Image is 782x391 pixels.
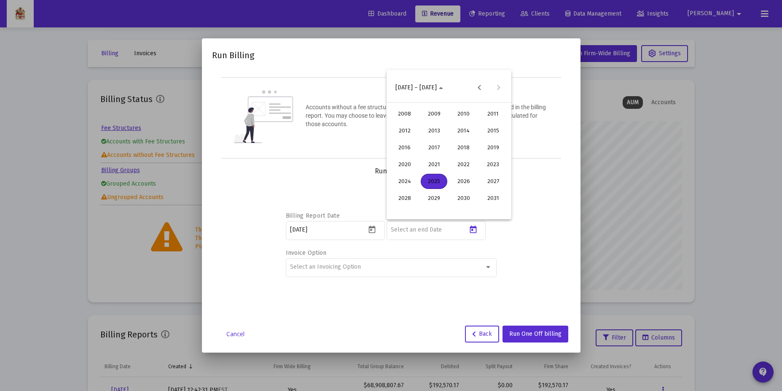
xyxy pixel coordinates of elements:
div: 2014 [450,123,477,138]
div: 2010 [450,106,477,121]
button: 2029 [419,190,449,207]
button: 2031 [478,190,508,207]
button: Previous 24 years [471,79,488,96]
div: 2012 [391,123,418,138]
button: 2013 [419,122,449,139]
button: 2022 [449,156,478,173]
button: 2010 [449,105,478,122]
div: 2021 [421,157,447,172]
button: 2012 [390,122,419,139]
button: 2027 [478,173,508,190]
div: 2022 [450,157,477,172]
button: 2019 [478,139,508,156]
button: 2014 [449,122,478,139]
div: 2016 [391,140,418,155]
div: 2019 [480,140,506,155]
div: 2013 [421,123,447,138]
div: 2008 [391,106,418,121]
button: 2026 [449,173,478,190]
div: 2028 [391,191,418,206]
button: 2030 [449,190,478,207]
div: 2029 [421,191,447,206]
button: Choose date [389,79,450,96]
div: 2024 [391,174,418,189]
div: 2020 [391,157,418,172]
button: 2018 [449,139,478,156]
button: 2020 [390,156,419,173]
button: 2016 [390,139,419,156]
button: 2024 [390,173,419,190]
button: Next 24 years [490,79,507,96]
div: 2025 [421,174,447,189]
div: 2009 [421,106,447,121]
span: [DATE] – [DATE] [395,84,437,91]
button: 2008 [390,105,419,122]
div: 2011 [480,106,506,121]
button: 2017 [419,139,449,156]
button: 2021 [419,156,449,173]
button: 2025 [419,173,449,190]
div: 2030 [450,191,477,206]
div: 2018 [450,140,477,155]
div: 2017 [421,140,447,155]
button: 2009 [419,105,449,122]
div: 2023 [480,157,506,172]
button: 2023 [478,156,508,173]
div: 2031 [480,191,506,206]
button: 2028 [390,190,419,207]
button: 2011 [478,105,508,122]
div: 2015 [480,123,506,138]
div: 2026 [450,174,477,189]
button: 2015 [478,122,508,139]
div: 2027 [480,174,506,189]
